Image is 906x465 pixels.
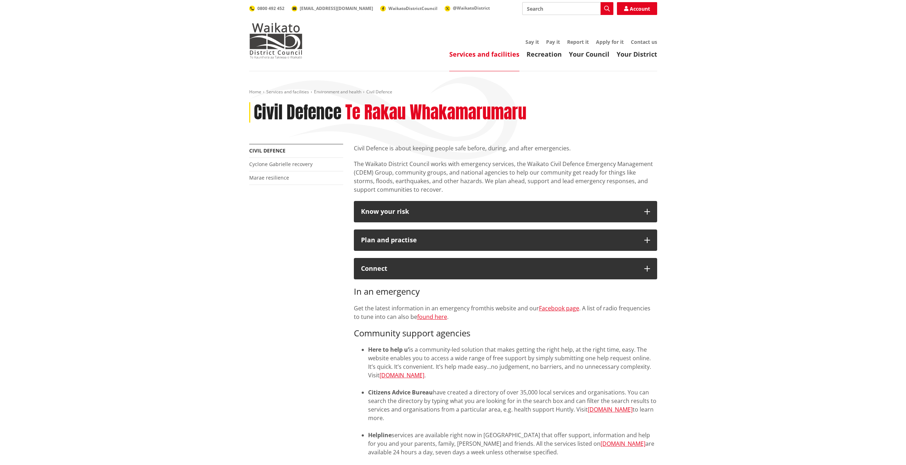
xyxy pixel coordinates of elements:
[527,50,562,58] a: Recreation
[368,431,657,456] li: services are available right now in [GEOGRAPHIC_DATA] that offer support, information and help fo...
[567,38,589,45] a: Report it
[539,304,579,312] a: Facebook page
[379,371,424,379] a: [DOMAIN_NAME]
[354,229,657,251] button: Plan and practise
[361,265,637,272] div: Connect
[254,102,341,123] h1: Civil Defence
[361,208,637,215] h3: Know your risk
[546,38,560,45] a: Pay it
[354,160,657,194] p: The Waikato District Council works with emergency services, the Waikato Civil Defence Emergency M...
[368,388,433,396] strong: Citizens Advice Bureau
[588,405,633,413] a: [DOMAIN_NAME]
[354,328,657,339] h3: Community support agencies
[453,5,490,11] span: @WaikatoDistrict
[368,346,409,353] strong: Here to help u’
[368,431,392,439] strong: Helpline
[388,5,438,11] span: WaikatoDistrictCouncil
[366,89,392,95] span: Civil Defence
[249,89,657,95] nav: breadcrumb
[300,5,373,11] span: [EMAIL_ADDRESS][DOMAIN_NAME]
[314,89,361,95] a: Environment and health
[249,23,303,58] img: Waikato District Council - Te Kaunihera aa Takiwaa o Waikato
[354,286,657,297] h3: In an emergency
[380,5,438,11] a: WaikatoDistrictCouncil
[292,5,373,11] a: [EMAIL_ADDRESS][DOMAIN_NAME]
[354,201,657,222] button: Know your risk
[249,89,261,95] a: Home
[569,50,609,58] a: Your Council
[266,89,309,95] a: Services and facilities
[257,5,284,11] span: 0800 492 452
[617,2,657,15] a: Account
[354,304,657,321] p: Get the latest information in an emergency fromthis website and our . A list of radio frequencies...
[445,5,490,11] a: @WaikatoDistrict
[354,144,657,153] p: Civil Defence is about keeping people safe before, during, and after emergencies.
[354,258,657,279] button: Connect
[249,5,284,11] a: 0800 492 452
[249,147,286,154] a: Civil Defence
[249,161,313,167] a: Cyclone Gabrielle recovery
[596,38,624,45] a: Apply for it
[617,50,657,58] a: Your District
[631,38,657,45] a: Contact us
[249,174,289,181] a: Marae resilience
[417,313,447,321] a: found here
[361,237,637,244] div: Plan and practise
[522,2,613,15] input: Search input
[449,50,519,58] a: Services and facilities
[368,388,657,431] li: have created a directory of over 35,000 local services and organisations. You can search the dire...
[345,102,527,123] h2: Te Rakau Whakamarumaru
[368,345,657,388] li: is a community-led solution that makes getting the right help, at the right time, easy. The websi...
[525,38,539,45] a: Say it
[601,440,645,448] a: [DOMAIN_NAME]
